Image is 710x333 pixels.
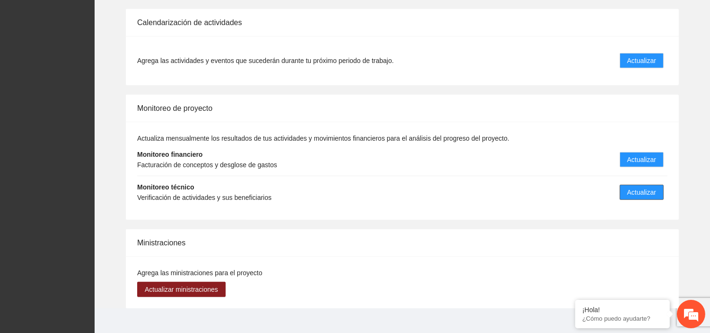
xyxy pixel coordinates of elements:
button: Actualizar [620,185,664,200]
span: Facturación de conceptos y desglose de gastos [137,161,277,169]
span: Actualizar [627,187,656,198]
strong: Monitoreo financiero [137,151,202,158]
span: Actualizar ministraciones [145,284,218,295]
span: Actualizar [627,55,656,66]
span: Actualizar [627,154,656,165]
div: ¡Hola! [582,306,663,314]
span: Verificación de actividades y sus beneficiarios [137,194,272,201]
p: ¿Cómo puedo ayudarte? [582,315,663,322]
span: Agrega las actividades y eventos que sucederán durante tu próximo periodo de trabajo. [137,55,394,66]
div: Ministraciones [137,229,667,256]
div: Monitoreo de proyecto [137,95,667,122]
div: Minimizar ventana de chat en vivo [155,5,178,27]
button: Actualizar ministraciones [137,282,226,297]
a: Actualizar ministraciones [137,286,226,293]
button: Actualizar [620,53,664,68]
div: Chatee con nosotros ahora [49,48,159,61]
button: Actualizar [620,152,664,167]
span: Agrega las ministraciones para el proyecto [137,269,263,277]
textarea: Escriba su mensaje y pulse “Intro” [5,228,180,261]
span: Estamos en línea. [55,111,131,207]
span: Actualiza mensualmente los resultados de tus actividades y movimientos financieros para el anális... [137,135,509,142]
div: Calendarización de actividades [137,9,667,36]
strong: Monitoreo técnico [137,183,194,191]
